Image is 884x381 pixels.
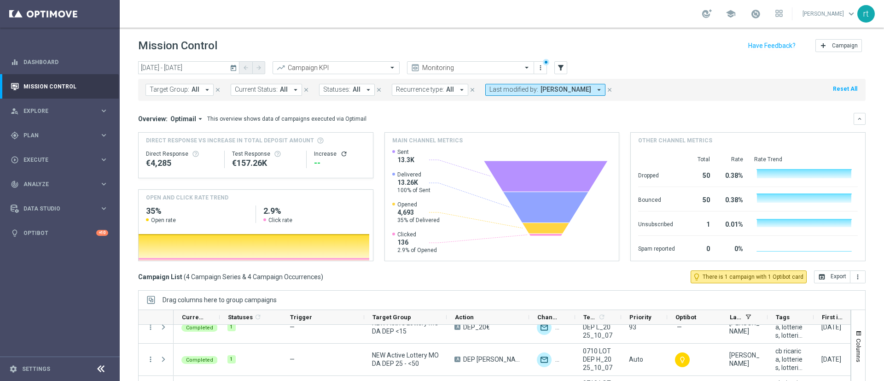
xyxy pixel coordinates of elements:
i: arrow_back [243,64,249,71]
span: NEW Active Lottery MODA DEP 25 - <50 [372,351,439,368]
span: Recurrence type: [396,86,444,94]
span: 4 Campaign Series & 4 Campaign Occurrences [186,273,321,281]
div: Optimail [537,352,552,367]
i: arrow_drop_down [203,86,211,94]
span: 93 [629,323,636,331]
span: 2.9% of Opened [397,246,437,254]
button: equalizer Dashboard [10,59,109,66]
img: Optimail [537,320,552,335]
span: Data Studio [23,206,99,211]
multiple-options-button: Export to CSV [814,273,866,280]
span: 0710 LOT DEP L_2025_10_07 [583,315,613,340]
div: Mission Control [11,74,108,99]
span: DEP_20€ [463,323,490,331]
i: close [303,87,309,93]
a: [PERSON_NAME]keyboard_arrow_down [802,7,857,21]
div: Optibot [11,221,108,245]
span: All [446,86,454,94]
span: DEP fasce up to 25.000 [463,355,521,363]
span: keyboard_arrow_down [846,9,856,19]
div: rt [857,5,875,23]
div: Spam reported [638,240,675,255]
button: lightbulb_outline There is 1 campaign with 1 Optibot card [691,270,807,283]
div: 50 [686,167,710,182]
div: Direct Response [146,150,217,158]
span: Tags [776,314,790,321]
i: refresh [254,313,262,321]
button: arrow_forward [252,61,265,74]
i: arrow_drop_down [458,86,466,94]
div: 0.38% [721,192,743,206]
div: 0.38% [721,167,743,182]
span: Last Modified By [730,314,742,321]
button: person_search Explore keyboard_arrow_right [10,107,109,115]
i: keyboard_arrow_right [99,106,108,115]
div: marco Maccarrone [729,319,760,335]
i: arrow_forward [256,64,262,71]
div: Analyze [11,180,99,188]
button: track_changes Analyze keyboard_arrow_right [10,181,109,188]
button: Data Studio keyboard_arrow_right [10,205,109,212]
div: 07 Oct 2025, Tuesday [821,323,841,331]
div: Unsubscribed [638,216,675,231]
span: Completed [186,325,213,331]
div: There are unsaved changes [543,59,549,65]
button: close [302,85,310,95]
span: Templates [583,314,597,321]
button: Statuses: All arrow_drop_down [319,84,375,96]
i: keyboard_arrow_right [99,180,108,188]
div: Total [686,156,710,163]
a: Mission Control [23,74,108,99]
button: filter_alt [554,61,567,74]
h2: 35% [146,205,248,217]
h3: Campaign List [138,273,323,281]
input: Select date range [138,61,239,74]
div: Plan [11,131,99,140]
div: 07 Oct 2025, Tuesday [821,355,841,363]
span: Opened [397,201,440,208]
ng-select: Campaign KPI [273,61,400,74]
i: trending_up [276,63,285,72]
i: equalizer [11,58,19,66]
span: 35% of Delivered [397,217,440,224]
span: Analyze [23,182,99,187]
i: arrow_drop_down [196,115,204,123]
div: €4,285 [146,158,217,169]
h1: Mission Control [138,39,217,53]
span: [PERSON_NAME] [541,86,591,94]
span: cb ricarica, lotteries, lotterie, up selling, talent [775,315,806,340]
i: preview [411,63,420,72]
div: 0.01% [721,216,743,231]
span: All [192,86,199,94]
a: Settings [22,366,50,372]
i: close [606,87,613,93]
button: Mission Control [10,83,109,90]
i: keyboard_arrow_right [99,131,108,140]
div: gps_fixed Plan keyboard_arrow_right [10,132,109,139]
i: arrow_drop_down [364,86,372,94]
i: refresh [598,313,605,321]
span: Sent [397,148,414,156]
span: Campaign [832,42,858,49]
span: 100% of Sent [397,187,430,194]
span: Direct Response VS Increase In Total Deposit Amount [146,136,314,145]
a: Optibot [23,221,96,245]
span: Open rate [151,217,176,224]
i: arrow_drop_down [291,86,300,94]
input: Have Feedback? [748,42,796,49]
span: Last modified by: [489,86,538,94]
span: All [280,86,288,94]
span: Channel [537,314,559,321]
span: Statuses: [323,86,350,94]
i: refresh [340,150,348,158]
span: Click rate [268,217,292,224]
span: 136 [397,238,437,246]
div: Other [555,320,570,335]
button: Current Status: All arrow_drop_down [231,84,302,96]
div: 1 [227,323,236,331]
div: Execute [11,156,99,164]
span: 13.3K [397,156,414,164]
